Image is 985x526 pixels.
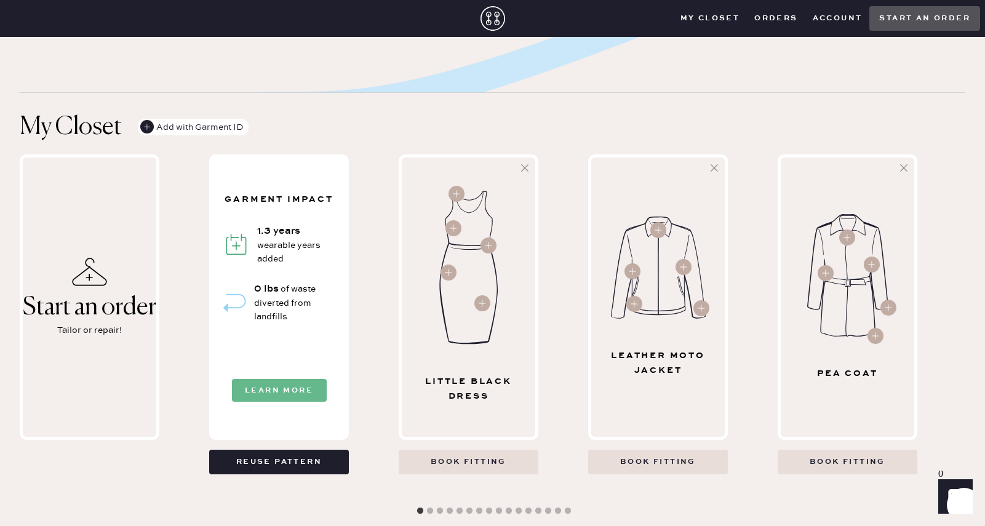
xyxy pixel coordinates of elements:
span: 0 lbs [254,283,279,295]
button: Account [805,9,870,28]
div: of waste diverted from landfills [254,282,337,324]
iframe: Front Chat [927,471,979,524]
button: 5 [453,505,466,517]
button: Book fitting [588,450,728,474]
button: 4 [444,505,456,517]
button: 8 [483,505,495,517]
button: Reuse pattern [209,450,349,474]
button: Book fitting [399,450,538,474]
button: 13 [532,505,544,517]
button: Orders [747,9,805,28]
button: Book fitting [778,450,917,474]
button: 6 [463,505,476,517]
div: Pea Coat [786,366,909,381]
div: Add with Garment ID [140,119,244,136]
button: 12 [522,505,535,517]
button: 14 [542,505,554,517]
button: 10 [503,505,515,517]
button: 2 [424,505,436,517]
div: Start an order [23,294,156,321]
img: Garment image [611,217,706,319]
div: wearable years added [257,224,337,266]
div: Garment Impact [225,193,333,205]
svg: Hide pattern [519,162,531,174]
div: Tailor or repair! [57,324,122,337]
button: My Closet [673,9,748,28]
div: Little Black Dress [407,374,530,404]
h1: My Closet [20,113,122,142]
button: 1 [414,505,426,517]
div: Leather Moto Jacket [597,348,720,378]
button: 16 [562,505,574,517]
img: Garment image [807,214,888,337]
svg: Hide pattern [898,162,910,174]
button: Learn More [232,379,327,402]
button: 3 [434,505,446,517]
button: 11 [512,505,525,517]
button: 15 [552,505,564,517]
button: 7 [473,505,485,517]
button: 9 [493,505,505,517]
img: Garment image [437,191,501,345]
svg: Hide pattern [708,162,720,174]
span: 1.3 years [257,225,300,237]
button: Add with Garment ID [138,119,249,135]
button: Start an order [869,6,980,31]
